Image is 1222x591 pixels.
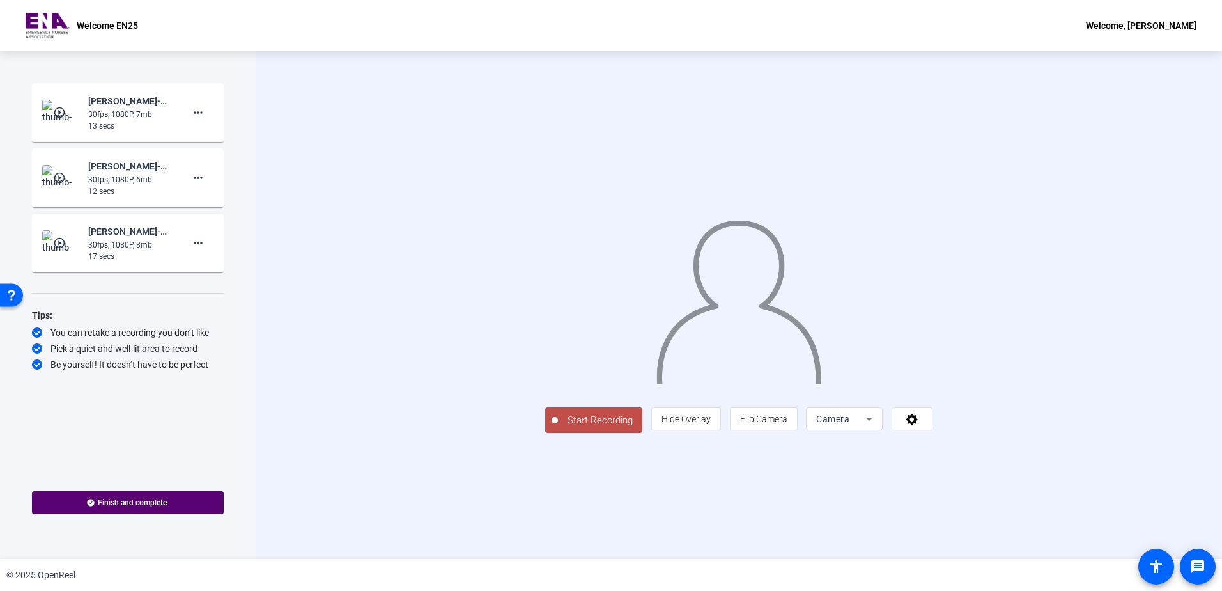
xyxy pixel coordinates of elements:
div: Welcome, [PERSON_NAME] [1086,18,1196,33]
div: [PERSON_NAME]-Welcome EN25-Welcome EN25-1756127015919-webcam [88,224,174,239]
p: Welcome EN25 [77,18,138,33]
mat-icon: message [1190,559,1205,574]
img: OpenReel logo [26,13,70,38]
mat-icon: play_circle_outline [53,237,68,249]
button: Hide Overlay [651,407,721,430]
mat-icon: more_horiz [190,105,206,120]
button: Finish and complete [32,491,224,514]
div: 30fps, 1080P, 8mb [88,239,174,251]
mat-icon: accessibility [1149,559,1164,574]
div: 30fps, 1080P, 7mb [88,109,174,120]
mat-icon: more_horiz [190,235,206,251]
span: Start Recording [558,413,642,428]
div: 13 secs [88,120,174,132]
div: [PERSON_NAME]-Welcome EN25-Welcome EN25-1756127225837-webcam [88,159,174,174]
div: Be yourself! It doesn’t have to be perfect [32,358,224,371]
div: 12 secs [88,185,174,197]
mat-icon: play_circle_outline [53,106,68,119]
button: Flip Camera [730,407,798,430]
div: © 2025 OpenReel [6,569,75,582]
img: overlay [655,210,823,384]
img: thumb-nail [42,165,80,191]
div: Tips: [32,308,224,323]
img: thumb-nail [42,230,80,256]
span: Finish and complete [98,498,167,508]
div: 30fps, 1080P, 6mb [88,174,174,185]
mat-icon: more_horiz [190,170,206,185]
div: You can retake a recording you don’t like [32,326,224,339]
span: Camera [816,414,849,424]
button: Start Recording [545,407,642,433]
div: Pick a quiet and well-lit area to record [32,342,224,355]
img: thumb-nail [42,100,80,125]
div: 17 secs [88,251,174,262]
div: [PERSON_NAME]-Welcome EN25-Welcome EN25-1756127370594-webcam [88,93,174,109]
mat-icon: play_circle_outline [53,171,68,184]
span: Flip Camera [740,414,787,424]
span: Hide Overlay [661,414,711,424]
